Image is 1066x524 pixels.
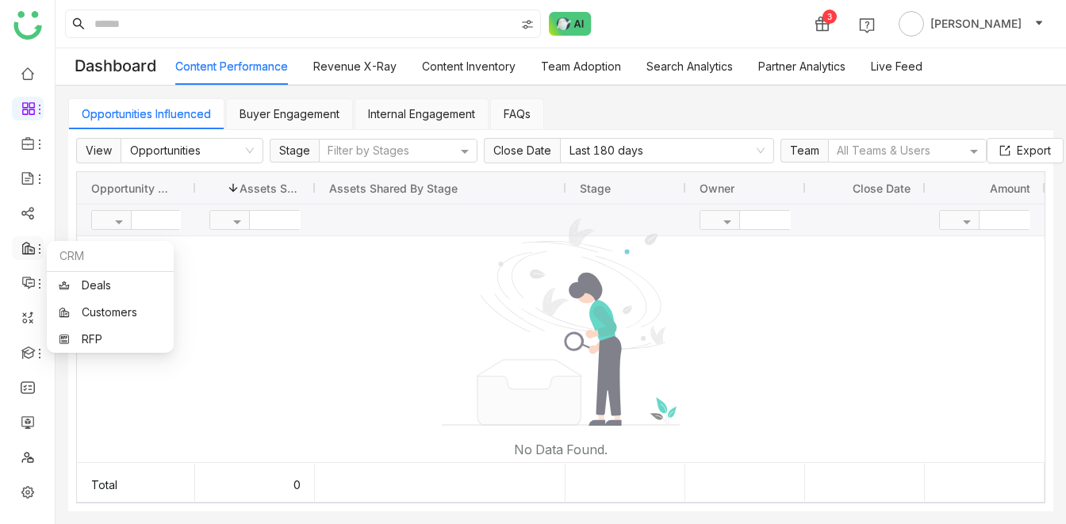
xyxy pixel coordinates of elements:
a: FAQs [504,107,531,120]
a: Customers [59,307,162,318]
span: Stage [270,139,319,163]
span: [PERSON_NAME] [930,15,1022,33]
span: Stage [580,182,611,195]
div: CRM [47,241,174,272]
a: Live Feed [871,59,922,73]
div: 0 [209,464,301,506]
span: Opportunity Name [91,182,168,195]
span: Assets Shared [240,182,301,195]
button: [PERSON_NAME] [895,11,1047,36]
a: Revenue X-Ray [313,59,397,73]
a: Internal Engagement [368,107,475,120]
a: Buyer Engagement [240,107,339,120]
span: Close Date [853,182,911,195]
nz-select-item: Opportunities [130,139,254,163]
nz-select-item: Last 180 days [569,139,765,163]
a: Deals [59,280,162,291]
div: Dashboard [56,48,175,85]
img: help.svg [859,17,875,33]
img: search-type.svg [521,18,534,31]
a: RFP [59,334,162,345]
span: Team [790,143,819,157]
span: Close Date [484,138,560,163]
span: Export [1017,142,1051,159]
a: Opportunities Influenced [82,107,211,120]
span: View [76,138,121,163]
a: Search Analytics [646,59,733,73]
span: Amount [990,182,1030,195]
img: ask-buddy-normal.svg [549,12,592,36]
a: Content Inventory [422,59,516,73]
button: Export [987,138,1064,163]
div: 3 [823,10,837,24]
div: Total [91,464,181,506]
span: Assets Shared by Stage [329,182,458,195]
a: Team Adoption [541,59,621,73]
a: Partner Analytics [758,59,846,73]
img: avatar [899,11,924,36]
a: Content Performance [175,59,288,73]
span: Owner [700,182,734,195]
img: logo [13,11,42,40]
